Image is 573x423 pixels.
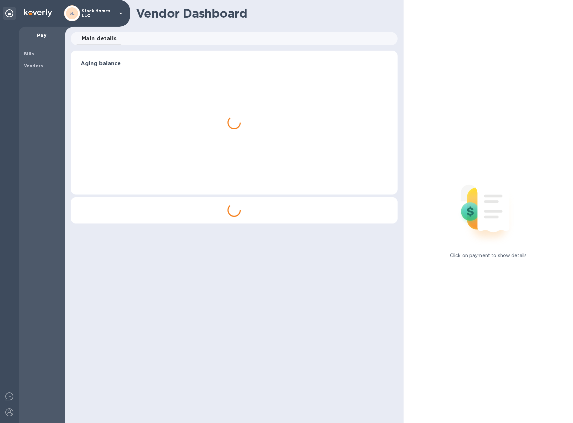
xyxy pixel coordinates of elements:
[81,61,388,67] h3: Aging balance
[24,51,34,56] b: Bills
[82,9,115,18] p: Stack Homes LLC
[69,11,75,16] b: SL
[136,6,393,20] h1: Vendor Dashboard
[82,34,117,43] span: Main details
[24,63,43,68] b: Vendors
[450,252,527,259] p: Click on payment to show details
[24,9,52,17] img: Logo
[24,32,59,39] p: Pay
[3,7,16,20] div: Unpin categories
